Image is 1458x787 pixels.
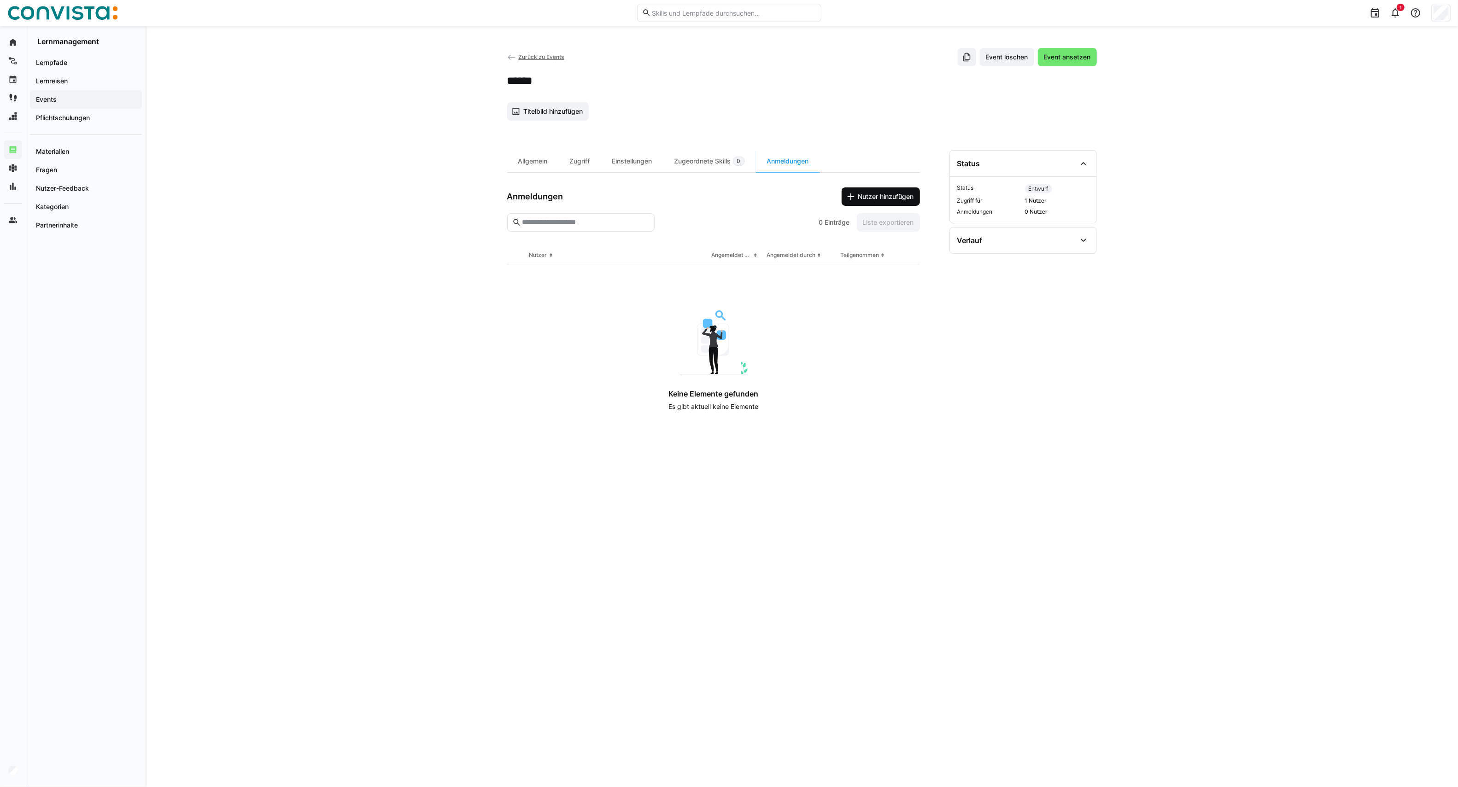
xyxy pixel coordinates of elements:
[767,251,815,259] div: Angemeldet durch
[819,218,823,227] span: 0
[711,251,752,259] div: Angemeldet am
[518,53,564,60] span: Zurück zu Events
[842,187,920,206] button: Nutzer hinzufügen
[663,150,756,172] div: Zugeordnete Skills
[529,251,547,259] div: Nutzer
[651,9,816,17] input: Skills und Lernpfade durchsuchen…
[507,53,564,60] a: Zurück zu Events
[861,218,915,227] span: Liste exportieren
[1029,185,1048,192] span: Entwurf
[957,197,1021,204] span: Zugriff für
[756,150,820,172] div: Anmeldungen
[984,52,1030,62] span: Event löschen
[668,402,758,411] p: Es gibt aktuell keine Elemente
[668,389,758,398] h4: Keine Elemente gefunden
[601,150,663,172] div: Einstellungen
[559,150,601,172] div: Zugriff
[1399,5,1402,10] span: 1
[522,107,584,116] span: Titelbild hinzufügen
[737,157,741,165] span: 0
[957,184,1021,193] span: Status
[1038,48,1097,66] button: Event ansetzen
[857,192,915,201] span: Nutzer hinzufügen
[507,102,589,121] button: Titelbild hinzufügen
[840,251,879,259] div: Teilgenommen
[857,213,920,232] button: Liste exportieren
[507,192,563,202] h3: Anmeldungen
[957,208,1021,216] span: Anmeldungen
[1025,208,1089,216] span: 0 Nutzer
[957,159,980,168] div: Status
[1042,52,1092,62] span: Event ansetzen
[980,48,1034,66] button: Event löschen
[507,150,559,172] div: Allgemein
[957,236,983,245] div: Verlauf
[825,218,850,227] span: Einträge
[1025,197,1089,204] span: 1 Nutzer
